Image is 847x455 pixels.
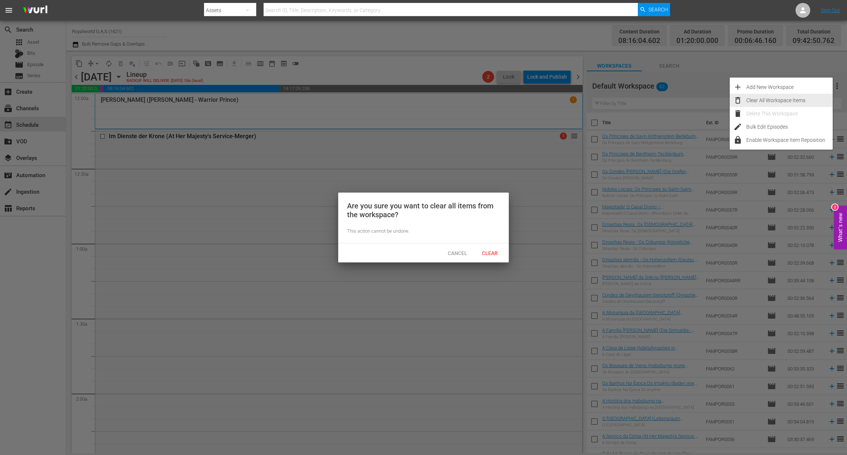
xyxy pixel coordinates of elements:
div: Enable Workspace Item Reposition [746,133,833,147]
div: 2 [832,204,838,210]
div: This action cannot be undone. [347,228,500,235]
button: Clear [473,246,506,259]
span: lock [733,136,742,144]
span: Cancel [442,250,473,256]
div: Clear All Workspace Items [746,94,833,107]
span: add [733,83,742,92]
div: Bulk Edit Episodes [746,120,833,133]
div: Delete This Workspace [746,107,833,120]
button: Search [638,3,670,16]
div: Are you sure you want to clear all items from the workspace? [347,201,500,219]
a: Sign Out [821,7,840,13]
img: ans4CAIJ8jUAAAAAAAAAAAAAAAAAAAAAAAAgQb4GAAAAAAAAAAAAAAAAAAAAAAAAJMjXAAAAAAAAAAAAAAAAAAAAAAAAgAT5G... [18,2,53,19]
span: menu [4,6,13,15]
span: delete [733,109,742,118]
span: Clear [476,250,504,256]
span: edit [733,122,742,131]
button: Cancel [441,246,473,259]
button: Open Feedback Widget [834,206,847,250]
div: Add New Workspace [746,80,833,94]
span: Search [648,3,668,16]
